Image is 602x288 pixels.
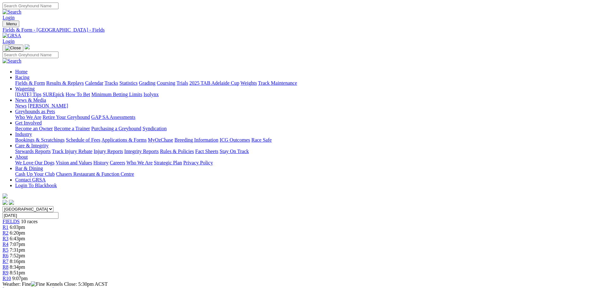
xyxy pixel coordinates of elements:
span: 9:07pm [12,276,28,281]
span: 8:16pm [10,259,25,264]
a: Grading [139,80,155,86]
a: GAP SA Assessments [91,114,136,120]
a: R7 [3,259,9,264]
a: R8 [3,264,9,270]
a: Fields & Form - [GEOGRAPHIC_DATA] - Fields [3,27,599,33]
a: Weights [240,80,257,86]
a: Fact Sheets [195,149,218,154]
img: Fine [31,281,45,287]
img: twitter.svg [9,200,14,205]
a: R3 [3,236,9,241]
a: Chasers Restaurant & Function Centre [56,171,134,177]
a: FIELDS [3,219,20,224]
img: facebook.svg [3,200,8,205]
img: logo-grsa-white.png [25,44,30,49]
a: Track Injury Rebate [52,149,92,154]
img: Close [5,46,21,51]
div: About [15,160,599,166]
a: [PERSON_NAME] [28,103,68,108]
div: Industry [15,137,599,143]
a: Become a Trainer [54,126,90,131]
a: Breeding Information [174,137,218,143]
button: Toggle navigation [3,45,23,52]
a: Schedule of Fees [66,137,100,143]
a: Isolynx [143,92,159,97]
a: Coursing [157,80,175,86]
a: Get Involved [15,120,42,126]
a: News & Media [15,97,46,103]
a: Greyhounds as Pets [15,109,55,114]
div: Greyhounds as Pets [15,114,599,120]
span: 7:31pm [10,247,25,253]
a: Vision and Values [56,160,92,165]
a: ICG Outcomes [220,137,250,143]
a: News [15,103,27,108]
a: Login [3,39,15,44]
div: News & Media [15,103,599,109]
a: Care & Integrity [15,143,49,148]
a: Careers [110,160,125,165]
a: History [93,160,108,165]
a: R4 [3,242,9,247]
a: Who We Are [15,114,41,120]
a: Bookings & Scratchings [15,137,64,143]
a: Race Safe [251,137,271,143]
a: Syndication [143,126,167,131]
a: Wagering [15,86,35,91]
a: Stewards Reports [15,149,51,154]
span: Weather: Fine [3,281,46,287]
span: 6:03pm [10,224,25,230]
a: R5 [3,247,9,253]
a: Stay On Track [220,149,249,154]
a: Minimum Betting Limits [91,92,142,97]
a: How To Bet [66,92,90,97]
a: Results & Replays [46,80,84,86]
img: Search [3,58,21,64]
a: Racing [15,75,29,80]
a: About [15,154,28,160]
img: logo-grsa-white.png [3,193,8,199]
span: 8:51pm [10,270,25,275]
a: Contact GRSA [15,177,46,182]
a: Industry [15,132,32,137]
a: Login [3,15,15,20]
a: Injury Reports [94,149,123,154]
a: 2025 TAB Adelaide Cup [189,80,239,86]
span: Menu [6,21,17,26]
div: Wagering [15,92,599,97]
a: Fields & Form [15,80,45,86]
a: Become an Owner [15,126,53,131]
a: R1 [3,224,9,230]
input: Select date [3,212,58,219]
a: Cash Up Your Club [15,171,55,177]
a: SUREpick [43,92,64,97]
a: Tracks [105,80,118,86]
a: We Love Our Dogs [15,160,54,165]
a: Retire Your Greyhound [43,114,90,120]
a: Purchasing a Greyhound [91,126,141,131]
a: Bar & Dining [15,166,43,171]
a: Applications & Forms [101,137,147,143]
button: Toggle navigation [3,21,19,27]
a: R10 [3,276,11,281]
a: Statistics [119,80,138,86]
a: Strategic Plan [154,160,182,165]
div: Bar & Dining [15,171,599,177]
a: MyOzChase [148,137,173,143]
span: 7:52pm [10,253,25,258]
span: 7:07pm [10,242,25,247]
span: R6 [3,253,9,258]
a: Home [15,69,27,74]
a: R9 [3,270,9,275]
span: R2 [3,230,9,236]
a: Trials [176,80,188,86]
